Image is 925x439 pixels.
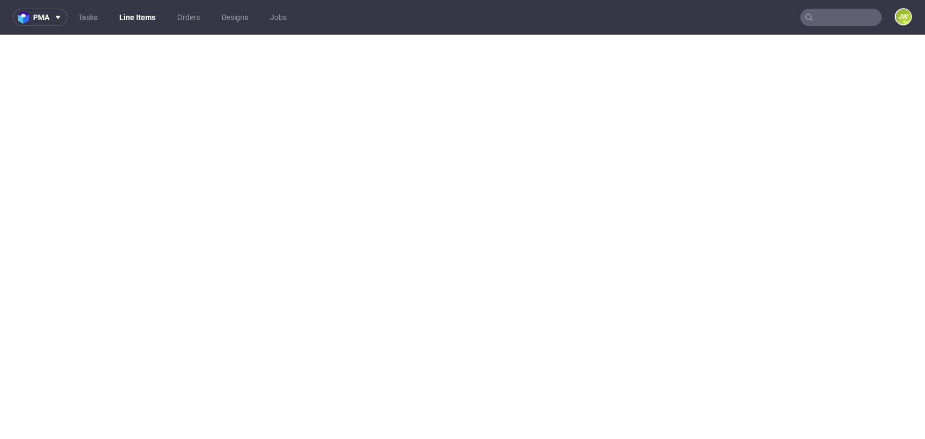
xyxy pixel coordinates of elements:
a: Tasks [72,9,104,26]
a: Orders [171,9,206,26]
button: pma [13,9,67,26]
a: Designs [215,9,255,26]
img: logo [18,11,33,24]
figcaption: JW [896,9,911,24]
a: Jobs [263,9,293,26]
a: Line Items [113,9,162,26]
span: pma [33,14,49,21]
